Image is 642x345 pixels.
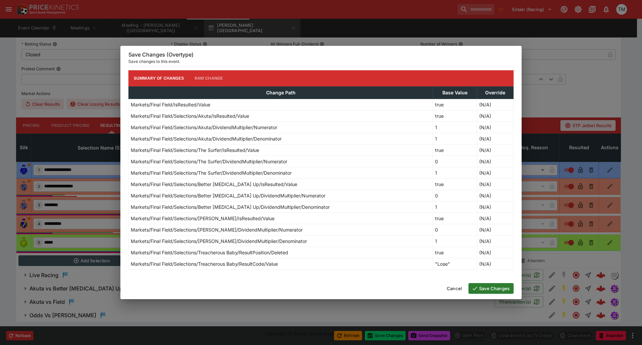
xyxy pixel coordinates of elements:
td: 0 [433,190,477,201]
td: true [433,110,477,121]
td: 1 [433,121,477,133]
p: Markets/Final Field/Selections/Better [MEDICAL_DATA] Up/DividendMultiplier/Denominator [131,203,330,210]
p: Save changes to this event. [128,58,514,65]
td: (N/A) [477,133,513,144]
td: (N/A) [477,224,513,235]
td: true [433,247,477,258]
td: (N/A) [477,167,513,178]
td: (N/A) [477,121,513,133]
button: Cancel [443,283,466,294]
td: true [433,144,477,156]
p: Markets/Final Field/Selections/Treacherous Baby/ResultCode/Value [131,260,278,267]
td: (N/A) [477,110,513,121]
td: (N/A) [477,190,513,201]
td: (N/A) [477,258,513,269]
p: Markets/Final Field/IsResulted/Value [131,101,210,108]
button: Raw Change [189,70,228,86]
p: Markets/Final Field/Selections/Treacherous Baby/ResultPosition/Deleted [131,249,288,256]
td: 0 [433,156,477,167]
th: Base Value [433,86,477,99]
td: (N/A) [477,156,513,167]
p: Markets/Final Field/Selections/Akuta/DividendMultiplier/Numerator [131,124,277,131]
td: (N/A) [477,201,513,212]
td: (N/A) [477,235,513,247]
td: (N/A) [477,247,513,258]
button: Summary of Changes [128,70,189,86]
td: 1 [433,201,477,212]
p: Markets/Final Field/Selections/Akuta/IsResulted/Value [131,112,249,119]
p: Markets/Final Field/Selections/[PERSON_NAME]/IsResulted/Value [131,215,275,222]
td: (N/A) [477,178,513,190]
button: Save Changes [468,283,514,294]
p: Markets/Final Field/Selections/Better [MEDICAL_DATA] Up/DividendMultiplier/Numerator [131,192,325,199]
h6: Save Changes (Overtype) [128,51,514,58]
td: 1 [433,133,477,144]
td: true [433,212,477,224]
td: (N/A) [477,144,513,156]
th: Change Path [129,86,433,99]
td: (N/A) [477,99,513,110]
td: true [433,178,477,190]
p: Markets/Final Field/Selections/The Surfer/DividendMultiplier/Numerator [131,158,287,165]
p: Markets/Final Field/Selections/Akuta/DividendMultiplier/Denominator [131,135,282,142]
td: 0 [433,224,477,235]
td: 1 [433,167,477,178]
td: "Lose" [433,258,477,269]
th: Override [477,86,513,99]
td: (N/A) [477,212,513,224]
p: Markets/Final Field/Selections/[PERSON_NAME]/DividendMultiplier/Numerator [131,226,303,233]
p: Markets/Final Field/Selections/Better [MEDICAL_DATA] Up/IsResulted/Value [131,181,297,188]
p: Markets/Final Field/Selections/[PERSON_NAME]/DividendMultiplier/Denominator [131,238,307,245]
p: Markets/Final Field/Selections/The Surfer/IsResulted/Value [131,147,259,154]
td: 1 [433,235,477,247]
p: Markets/Final Field/Selections/The Surfer/DividendMultiplier/Denominator [131,169,292,176]
td: true [433,99,477,110]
